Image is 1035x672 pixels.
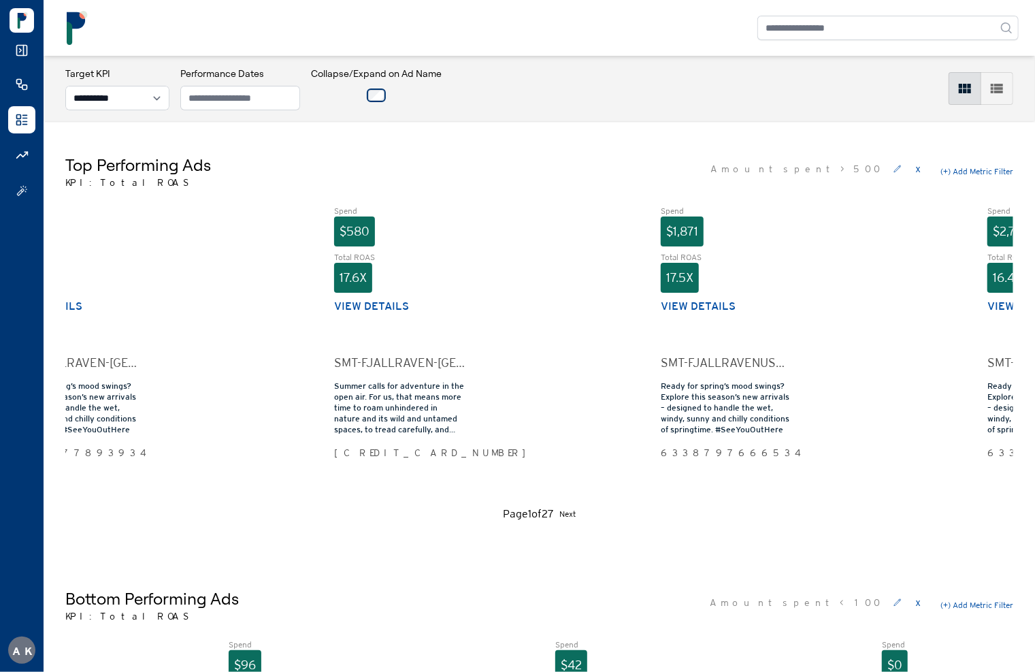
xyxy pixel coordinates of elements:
button: View details [661,298,736,315]
button: x [913,158,923,180]
h3: Performance Dates [180,67,300,80]
div: Spend [229,639,359,650]
div: Total ROAS [661,252,791,263]
div: $2,718 [987,217,1032,246]
div: Total ROAS [334,252,465,263]
button: AK [8,637,35,664]
h5: Top Performing Ads [65,154,211,176]
button: (+) Add Metric Filter [940,166,1013,177]
h3: Collapse/Expand on Ad Name [311,67,442,80]
div: [CREDIT_CARD_NUMBER] [334,446,465,460]
div: A K [8,637,35,664]
p: KPI: Total ROAS [65,176,211,189]
div: 16.4X [987,263,1028,293]
div: SMT-FJALLRAVEN-[GEOGRAPHIC_DATA]-FACEBOOK-SOCIAL-OUTDOOR-SUMMERTREKKING-15SEC-VIDEO [334,353,465,372]
div: Spend [334,206,465,217]
h3: Target KPI [65,67,169,80]
div: Spend [555,639,686,650]
div: 17.5X [661,263,699,293]
div: $580 [334,217,375,246]
div: Ready for spring’s mood swings? Explore this season’s new arrivals – designed to handle the wet, ... [7,381,138,435]
div: Ready for spring’s mood swings? Explore this season’s new arrivals – designed to handle the wet, ... [661,381,791,435]
button: View details [334,298,409,315]
button: (+) Add Metric Filter [940,600,1013,611]
div: Page 1 of 27 [503,506,554,522]
div: 6338797666534 [661,446,791,460]
img: logo [60,11,94,45]
div: Spend [661,206,791,217]
div: SMT-FJALLRAVENUSA-FACEBOOK-SOCIAL-OUTDOOR-SPRING23-GALGANG6s-COLLECTION [661,353,791,372]
div: 17.6X [334,263,372,293]
h5: Bottom Performing Ads [65,588,239,609]
span: Amount spent > 500 [710,162,883,176]
button: Next [559,506,576,522]
span: Amount spent < 100 [710,596,883,609]
div: FG8-FJALLRAVEN-[GEOGRAPHIC_DATA]-FACEBOOK-SOCIAL-OUTDOOR-SPRING23-GALGANG6s-COLLECTION [7,353,138,372]
div: $1,871 [661,217,704,246]
div: Summer calls for adventure in the open air. For us, that means more time to roam unhindered in na... [334,381,465,435]
div: 6339577893934 [7,446,138,460]
img: Logo [10,8,34,33]
button: x [913,592,923,613]
div: Spend [882,639,1013,650]
p: KPI: Total ROAS [65,609,239,623]
div: Total ROAS [7,252,138,263]
div: Spend [7,206,138,217]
